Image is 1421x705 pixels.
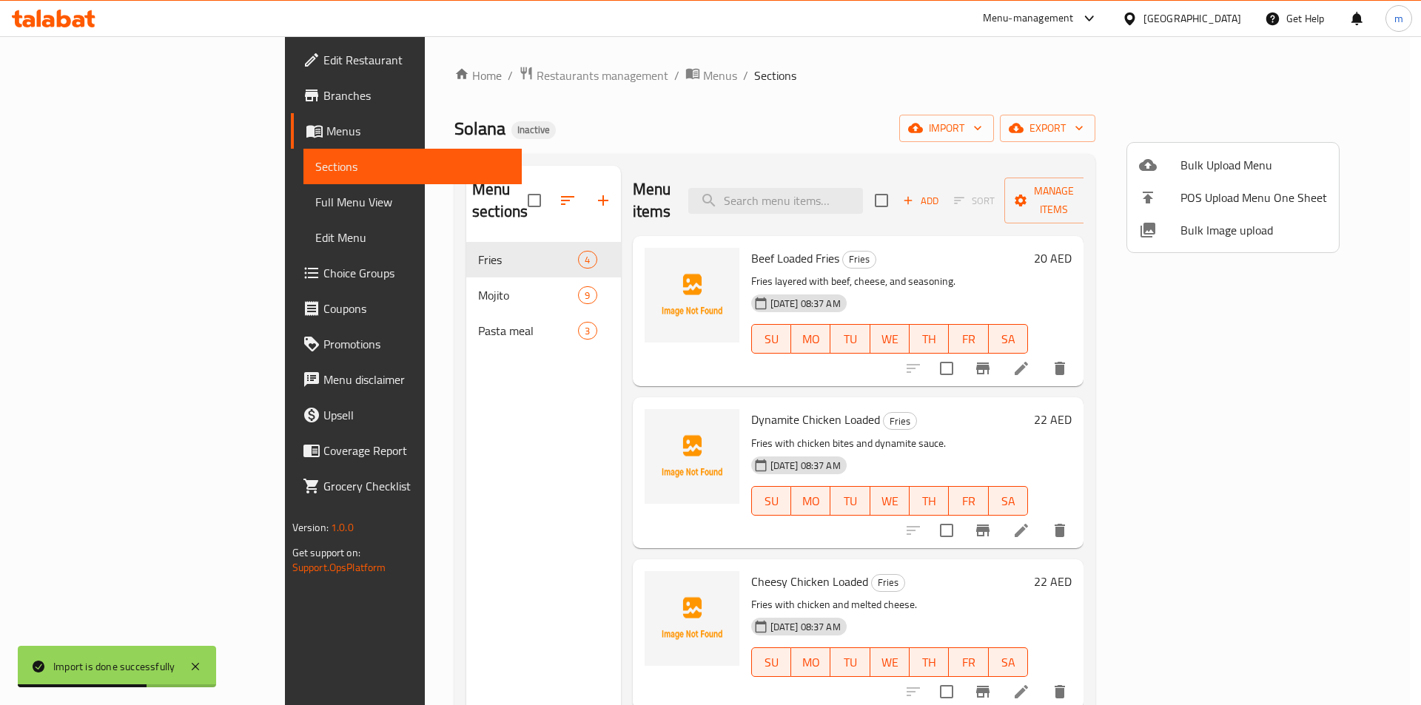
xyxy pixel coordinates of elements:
span: Bulk Upload Menu [1180,156,1327,174]
li: POS Upload Menu One Sheet [1127,181,1339,214]
span: POS Upload Menu One Sheet [1180,189,1327,206]
div: Import is done successfully [53,658,175,675]
span: Bulk Image upload [1180,221,1327,239]
li: Upload bulk menu [1127,149,1339,181]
